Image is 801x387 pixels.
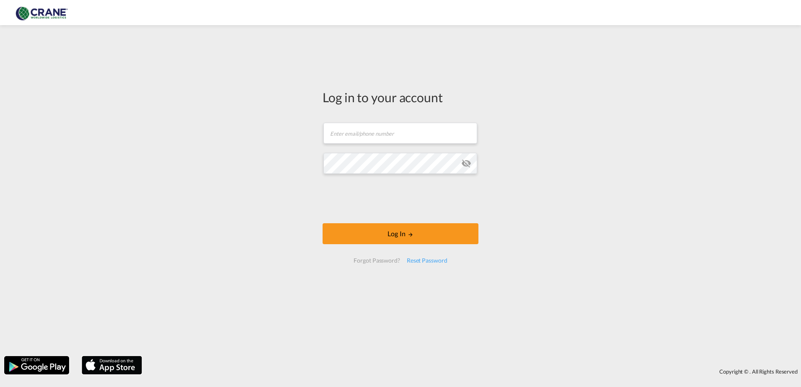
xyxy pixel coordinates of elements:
[323,123,477,144] input: Enter email/phone number
[350,253,403,268] div: Forgot Password?
[146,364,801,379] div: Copyright © . All Rights Reserved
[461,158,471,168] md-icon: icon-eye-off
[323,88,478,106] div: Log in to your account
[13,3,69,22] img: 374de710c13411efa3da03fd754f1635.jpg
[81,355,143,375] img: apple.png
[323,223,478,244] button: LOGIN
[337,182,464,215] iframe: reCAPTCHA
[3,355,70,375] img: google.png
[403,253,451,268] div: Reset Password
